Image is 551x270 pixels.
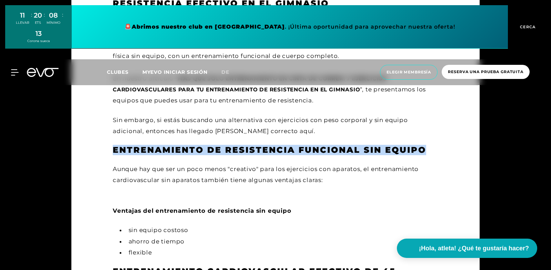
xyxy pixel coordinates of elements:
a: elegir membresía [378,65,440,80]
font: 20 [34,11,42,19]
a: Reserva una prueba gratuita [440,65,532,80]
font: MÍNIMO [47,21,60,24]
font: 11 [20,11,25,19]
font: Corona sueca [27,39,50,43]
font: Aunque hay que ser un poco menos "creativo" para los ejercicios con aparatos, el entrenamiento ca... [113,166,419,183]
a: Clubes [107,69,142,75]
font: Sin embargo, si estás buscando una alternativa con ejercicios con peso corporal y sin equipo adic... [113,117,408,134]
font: ahorro de tiempo [129,238,185,245]
font: Ventajas del entrenamiento de resistencia sin equipo [113,207,291,214]
font: LLEVAR [16,21,29,24]
font: 13 [36,29,42,38]
font: sin equipo costoso [129,227,188,233]
button: ¡Hola, atleta! ¿Qué te gustaría hacer? [397,239,537,258]
font: elegir membresía [387,70,431,74]
font: flexible [129,249,152,256]
font: ¡Hola, atleta! ¿Qué te gustaría hacer? [419,245,529,252]
font: : [31,11,32,18]
font: Clubes [107,69,129,75]
font: 08 [49,11,58,19]
font: ETS [35,21,41,24]
button: CERCA [508,5,546,49]
font: : [44,11,45,18]
font: Entrenamiento de resistencia funcional sin equipo [113,145,426,155]
a: MYEVO INICIAR SESIÓN [142,69,208,75]
font: CERCA [520,24,535,29]
font: : [62,11,63,18]
a: de [221,68,238,76]
a: Más que solo entrenamiento en cinta de correr: 7 ejercicios cardiovasculares para tu entrenamient... [113,75,387,93]
font: Reserva una prueba gratuita [448,69,523,74]
span: de [221,69,229,75]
